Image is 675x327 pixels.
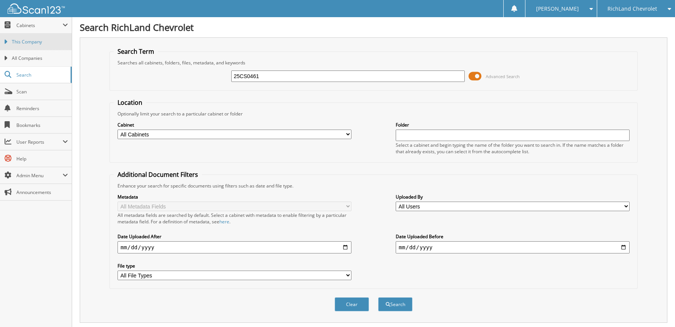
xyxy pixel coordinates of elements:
[118,122,351,128] label: Cabinet
[16,122,68,128] span: Bookmarks
[219,218,229,225] a: here
[16,139,63,145] span: User Reports
[486,74,520,79] span: Advanced Search
[396,233,630,240] label: Date Uploaded Before
[16,105,68,112] span: Reminders
[607,6,657,11] span: RichLand Chevrolet
[396,194,630,200] label: Uploaded By
[8,3,65,14] img: scan123-logo-white.svg
[16,22,63,29] span: Cabinets
[118,194,351,200] label: Metadata
[118,233,351,240] label: Date Uploaded After
[12,38,68,45] span: This Company
[12,55,68,62] span: All Companies
[396,241,630,253] input: end
[16,88,68,95] span: Scan
[114,183,633,189] div: Enhance your search for specific documents using filters such as date and file type.
[378,297,412,311] button: Search
[114,59,633,66] div: Searches all cabinets, folders, files, metadata, and keywords
[396,142,630,155] div: Select a cabinet and begin typing the name of the folder you want to search in. If the name match...
[118,263,351,269] label: File type
[114,47,158,56] legend: Search Term
[16,189,68,196] span: Announcements
[396,122,630,128] label: Folder
[118,241,351,253] input: start
[114,170,202,179] legend: Additional Document Filters
[16,172,63,179] span: Admin Menu
[536,6,579,11] span: [PERSON_NAME]
[637,290,675,327] iframe: Chat Widget
[118,212,351,225] div: All metadata fields are searched by default. Select a cabinet with metadata to enable filtering b...
[335,297,369,311] button: Clear
[114,98,146,107] legend: Location
[80,21,667,34] h1: Search RichLand Chevrolet
[16,155,68,162] span: Help
[114,111,633,117] div: Optionally limit your search to a particular cabinet or folder
[16,72,67,78] span: Search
